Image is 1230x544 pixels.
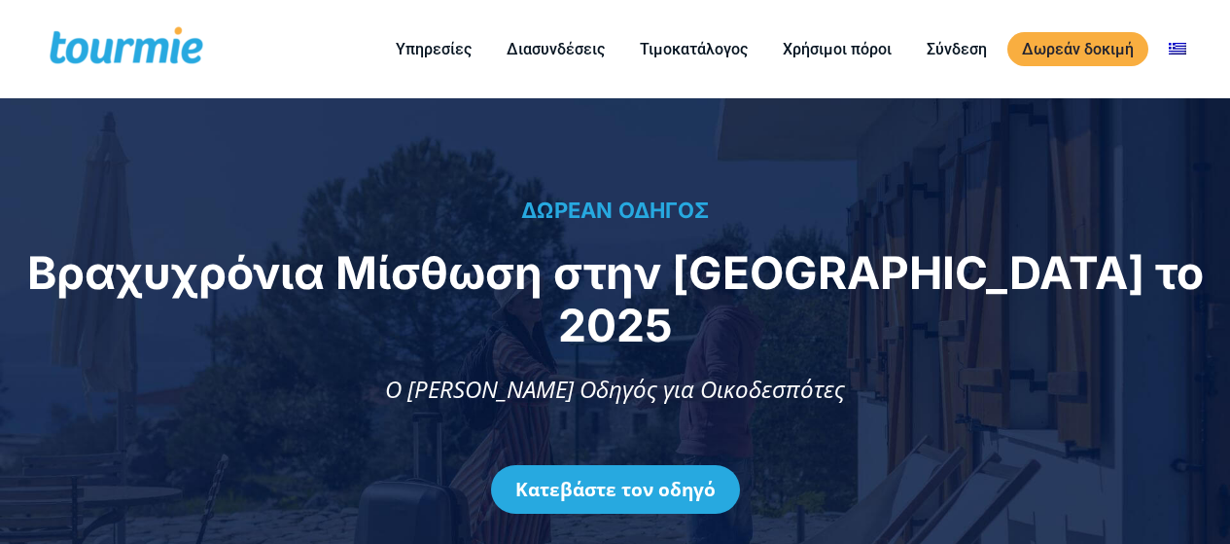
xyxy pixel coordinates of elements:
a: Υπηρεσίες [381,37,486,61]
a: Τιμοκατάλογος [625,37,762,61]
span: Βραχυχρόνια Μίσθωση στην [GEOGRAPHIC_DATA] το 2025 [27,245,1204,352]
a: Κατεβάστε τον οδηγό [491,465,740,514]
span: Ο [PERSON_NAME] Οδηγός για Οικοδεσπότες [385,373,845,405]
a: Σύνδεση [912,37,1002,61]
span: ΔΩΡΕΑΝ ΟΔΗΓΟΣ [521,198,709,223]
a: Δωρεάν δοκιμή [1007,32,1148,66]
a: Χρήσιμοι πόροι [768,37,906,61]
a: Διασυνδέσεις [492,37,619,61]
